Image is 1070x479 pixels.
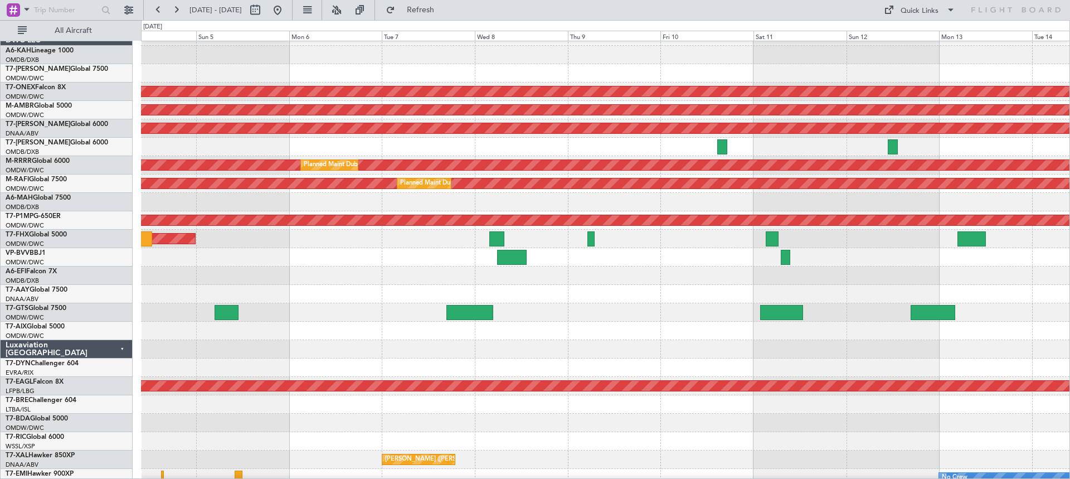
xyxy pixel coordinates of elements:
[6,231,29,238] span: T7-FHX
[6,379,33,385] span: T7-EAGL
[6,74,44,83] a: OMDW/DWC
[6,424,44,432] a: OMDW/DWC
[6,305,66,312] a: T7-GTSGlobal 7500
[6,452,28,459] span: T7-XAL
[6,93,44,101] a: OMDW/DWC
[382,31,475,41] div: Tue 7
[6,195,33,201] span: A6-MAH
[6,360,31,367] span: T7-DYN
[6,84,35,91] span: T7-ONEX
[6,268,57,275] a: A6-EFIFalcon 7X
[568,31,661,41] div: Thu 9
[6,240,44,248] a: OMDW/DWC
[143,22,162,32] div: [DATE]
[104,31,197,41] div: Sat 4
[6,277,39,285] a: OMDB/DXB
[12,22,121,40] button: All Aircraft
[660,31,753,41] div: Fri 10
[6,434,26,441] span: T7-RIC
[29,27,118,35] span: All Aircraft
[189,5,242,15] span: [DATE] - [DATE]
[6,268,26,275] span: A6-EFI
[6,287,30,293] span: T7-AAY
[6,166,44,175] a: OMDW/DWC
[6,111,44,119] a: OMDW/DWC
[196,31,289,41] div: Sun 5
[6,442,35,451] a: WSSL/XSP
[6,47,74,54] a: A6-KAHLineage 1000
[6,158,32,164] span: M-RRRR
[6,121,70,128] span: T7-[PERSON_NAME]
[6,387,35,395] a: LFPB/LBG
[289,31,382,41] div: Mon 6
[34,2,98,18] input: Trip Number
[6,103,34,109] span: M-AMBR
[6,213,33,220] span: T7-P1MP
[6,47,31,54] span: A6-KAH
[6,66,108,72] a: T7-[PERSON_NAME]Global 7500
[6,405,31,414] a: LTBA/ISL
[6,471,74,477] a: T7-EMIHawker 900XP
[753,31,847,41] div: Sat 11
[847,31,940,41] div: Sun 12
[6,434,64,441] a: T7-RICGlobal 6000
[6,379,64,385] a: T7-EAGLFalcon 8X
[6,323,27,330] span: T7-AIX
[6,397,28,404] span: T7-BRE
[6,213,61,220] a: T7-P1MPG-650ER
[6,397,76,404] a: T7-BREChallenger 604
[6,129,38,138] a: DNAA/ABV
[6,360,79,367] a: T7-DYNChallenger 604
[6,471,27,477] span: T7-EMI
[6,231,67,238] a: T7-FHXGlobal 5000
[6,332,44,340] a: OMDW/DWC
[6,250,30,257] span: VP-BVV
[6,258,44,267] a: OMDW/DWC
[6,323,65,330] a: T7-AIXGlobal 5000
[6,139,108,146] a: T7-[PERSON_NAME]Global 6000
[6,461,38,469] a: DNAA/ABV
[6,415,30,422] span: T7-BDA
[6,369,33,377] a: EVRA/RIX
[6,195,71,201] a: A6-MAHGlobal 7500
[6,287,67,293] a: T7-AAYGlobal 7500
[381,1,448,19] button: Refresh
[6,295,38,303] a: DNAA/ABV
[6,313,44,322] a: OMDW/DWC
[939,31,1032,41] div: Mon 13
[6,66,70,72] span: T7-[PERSON_NAME]
[6,176,67,183] a: M-RAFIGlobal 7500
[400,175,510,192] div: Planned Maint Dubai (Al Maktoum Intl)
[6,158,70,164] a: M-RRRRGlobal 6000
[6,185,44,193] a: OMDW/DWC
[6,203,39,211] a: OMDB/DXB
[6,148,39,156] a: OMDB/DXB
[6,415,68,422] a: T7-BDAGlobal 5000
[385,451,502,468] div: [PERSON_NAME] ([PERSON_NAME] Intl)
[304,157,414,173] div: Planned Maint Dubai (Al Maktoum Intl)
[475,31,568,41] div: Wed 8
[901,6,938,17] div: Quick Links
[6,103,72,109] a: M-AMBRGlobal 5000
[397,6,444,14] span: Refresh
[6,250,46,257] a: VP-BVVBBJ1
[6,56,39,64] a: OMDB/DXB
[6,305,28,312] span: T7-GTS
[6,221,44,230] a: OMDW/DWC
[6,121,108,128] a: T7-[PERSON_NAME]Global 6000
[6,139,70,146] span: T7-[PERSON_NAME]
[6,84,66,91] a: T7-ONEXFalcon 8X
[6,452,75,459] a: T7-XALHawker 850XP
[878,1,961,19] button: Quick Links
[6,176,29,183] span: M-RAFI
